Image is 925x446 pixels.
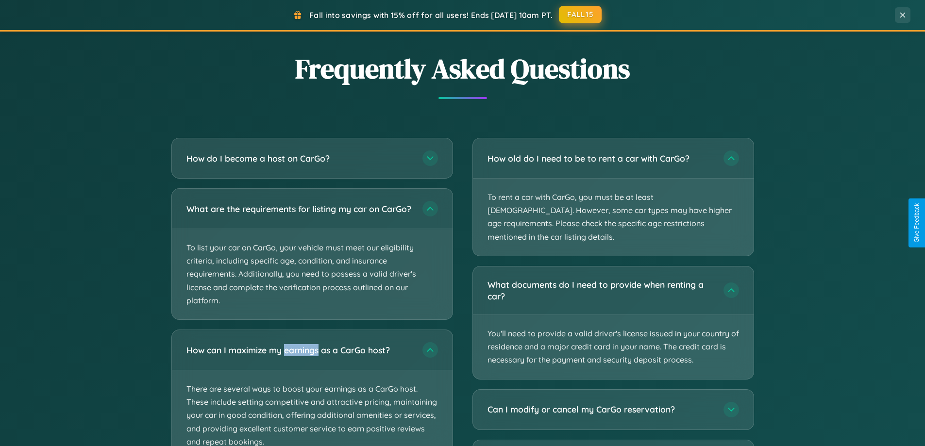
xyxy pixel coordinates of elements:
[309,10,553,20] span: Fall into savings with 15% off for all users! Ends [DATE] 10am PT.
[172,229,453,319] p: To list your car on CarGo, your vehicle must meet our eligibility criteria, including specific ag...
[913,203,920,243] div: Give Feedback
[186,344,413,356] h3: How can I maximize my earnings as a CarGo host?
[488,279,714,302] h3: What documents do I need to provide when renting a car?
[186,203,413,215] h3: What are the requirements for listing my car on CarGo?
[488,152,714,165] h3: How old do I need to be to rent a car with CarGo?
[559,6,602,23] button: FALL15
[473,315,754,379] p: You'll need to provide a valid driver's license issued in your country of residence and a major c...
[488,403,714,415] h3: Can I modify or cancel my CarGo reservation?
[473,179,754,256] p: To rent a car with CarGo, you must be at least [DEMOGRAPHIC_DATA]. However, some car types may ha...
[186,152,413,165] h3: How do I become a host on CarGo?
[171,50,754,87] h2: Frequently Asked Questions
